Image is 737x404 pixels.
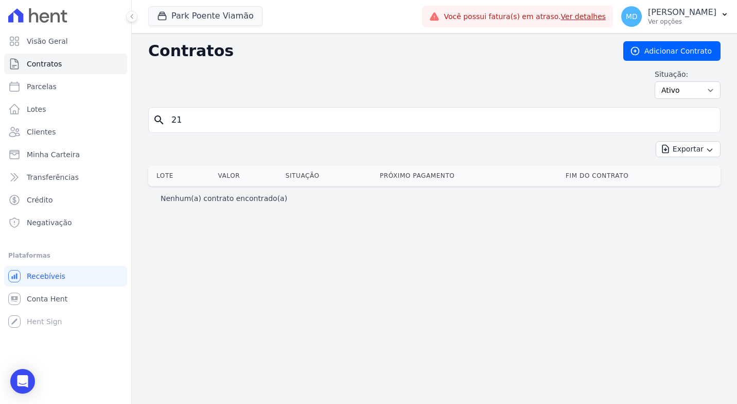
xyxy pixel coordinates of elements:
a: Parcelas [4,76,127,97]
span: Lotes [27,104,46,114]
span: Conta Hent [27,294,67,304]
span: Recebíveis [27,271,65,281]
span: Você possui fatura(s) em atraso. [444,11,606,22]
th: Situação [282,165,376,186]
a: Contratos [4,54,127,74]
button: MD [PERSON_NAME] Ver opções [613,2,737,31]
th: Próximo Pagamento [376,165,561,186]
th: Lote [148,165,214,186]
p: Ver opções [648,18,716,26]
a: Transferências [4,167,127,188]
span: Transferências [27,172,79,182]
th: Valor [214,165,282,186]
a: Lotes [4,99,127,120]
span: Parcelas [27,81,57,92]
a: Clientes [4,122,127,142]
span: MD [626,13,638,20]
div: Plataformas [8,249,123,262]
a: Crédito [4,190,127,210]
p: [PERSON_NAME] [648,7,716,18]
i: search [153,114,165,126]
label: Situação: [655,69,721,79]
span: Clientes [27,127,56,137]
button: Exportar [656,141,721,157]
span: Contratos [27,59,62,69]
a: Conta Hent [4,289,127,309]
a: Negativação [4,212,127,233]
a: Minha Carteira [4,144,127,165]
span: Minha Carteira [27,149,80,160]
span: Crédito [27,195,53,205]
th: Fim do Contrato [561,165,721,186]
a: Ver detalhes [561,12,606,21]
div: Open Intercom Messenger [10,369,35,394]
p: Nenhum(a) contrato encontrado(a) [161,193,287,204]
input: Buscar por nome do lote [165,110,716,130]
a: Visão Geral [4,31,127,52]
span: Visão Geral [27,36,68,46]
span: Negativação [27,217,72,228]
a: Recebíveis [4,266,127,287]
h2: Contratos [148,42,607,60]
button: Park Poente Viamão [148,6,262,26]
a: Adicionar Contrato [623,41,721,61]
